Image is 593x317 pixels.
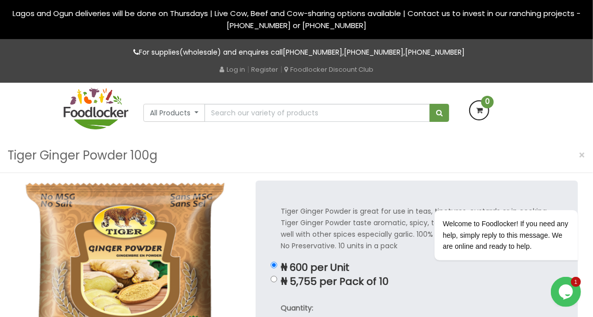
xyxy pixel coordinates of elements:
img: FoodLocker [64,88,129,129]
p: ₦ 5,755 per Pack of 10 [281,276,553,287]
span: Lagos and Ogun deliveries will be done on Thursdays | Live Cow, Beef and Cow-sharing options avai... [13,8,580,31]
p: Tiger Ginger Powder is great for use in teas, tinctures, custards or in cooking. Tiger Ginger Pow... [281,206,553,252]
a: [PHONE_NUMBER] [283,47,342,57]
span: | [247,64,249,74]
input: ₦ 5,755 per Pack of 10 [271,276,277,282]
span: 0 [481,96,494,108]
a: [PHONE_NUMBER] [344,47,404,57]
p: For supplies(wholesale) and enquires call , , [64,47,530,58]
a: Register [251,65,278,74]
a: Foodlocker Discount Club [284,65,373,74]
p: ₦ 600 per Unit [281,262,553,273]
span: | [280,64,282,74]
iframe: chat widget [551,277,583,307]
input: ₦ 600 per Unit [271,262,277,268]
a: [PHONE_NUMBER] [405,47,465,57]
strong: Quantity: [281,303,313,313]
iframe: chat widget [403,119,583,272]
button: All Products [143,104,205,122]
a: Log in [220,65,245,74]
input: Search our variety of products [205,104,430,122]
h3: Tiger Ginger Powder 100g [8,146,157,165]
